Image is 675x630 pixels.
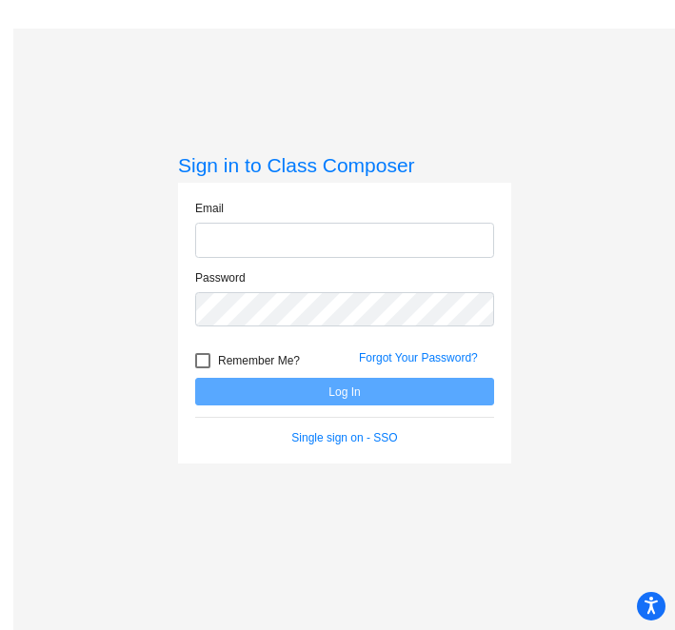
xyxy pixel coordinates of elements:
h3: Sign in to Class Composer [178,153,511,177]
span: Remember Me? [218,349,300,372]
label: Email [195,200,224,217]
button: Log In [195,378,494,405]
a: Forgot Your Password? [359,351,478,364]
label: Password [195,269,246,286]
a: Single sign on - SSO [291,431,397,444]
